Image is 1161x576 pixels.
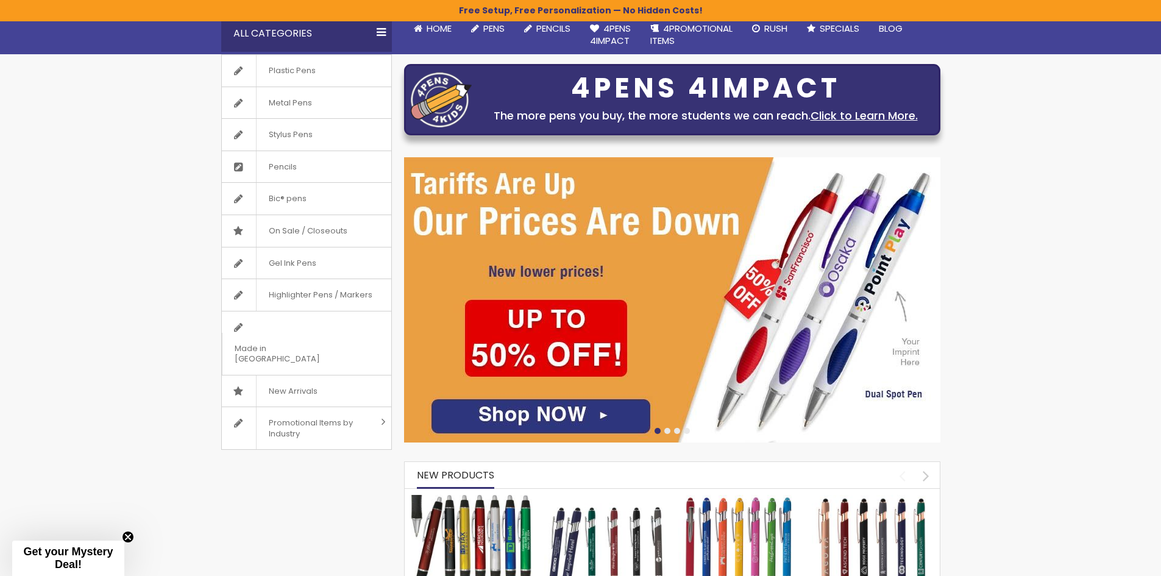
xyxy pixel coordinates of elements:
div: prev [892,465,913,486]
a: Click to Learn More. [811,108,918,123]
div: The more pens you buy, the more students we can reach. [478,107,934,124]
span: Made in [GEOGRAPHIC_DATA] [222,333,361,375]
a: Plastic Pens [222,55,391,87]
img: four_pen_logo.png [411,72,472,127]
a: Promotional Items by Industry [222,407,391,449]
a: Ellipse Softy Rose Gold Classic with Stylus Pen - Silver Laser [812,494,934,505]
span: Blog [879,22,903,35]
span: Highlighter Pens / Markers [256,279,385,311]
a: Stylus Pens [222,119,391,151]
span: Pencils [256,151,309,183]
a: Bic® pens [222,183,391,215]
a: Metal Pens [222,87,391,119]
span: Specials [820,22,859,35]
span: Get your Mystery Deal! [23,546,113,571]
button: Close teaser [122,531,134,543]
span: On Sale / Closeouts [256,215,360,247]
iframe: Google Customer Reviews [1060,543,1161,576]
a: 4Pens4impact [580,15,641,55]
span: Pencils [536,22,570,35]
span: 4PROMOTIONAL ITEMS [650,22,733,47]
a: Rush [742,15,797,42]
span: Stylus Pens [256,119,325,151]
span: Bic® pens [256,183,319,215]
span: Promotional Items by Industry [256,407,377,449]
span: Rush [764,22,787,35]
a: Ellipse Softy Brights with Stylus Pen - Laser [678,494,800,505]
div: Get your Mystery Deal!Close teaser [12,541,124,576]
img: /cheap-promotional-products.html [404,157,940,443]
a: Home [404,15,461,42]
div: next [915,465,937,486]
span: Pens [483,22,505,35]
span: Gel Ink Pens [256,247,328,279]
div: All Categories [221,15,392,52]
a: Specials [797,15,869,42]
span: New Products [417,468,494,482]
a: Pens [461,15,514,42]
a: The Barton Custom Pens Special Offer [411,494,533,505]
a: 4PROMOTIONALITEMS [641,15,742,55]
span: Metal Pens [256,87,324,119]
a: Custom Soft Touch Metal Pen - Stylus Top [544,494,666,505]
a: Highlighter Pens / Markers [222,279,391,311]
div: 4PENS 4IMPACT [478,76,934,101]
span: Plastic Pens [256,55,328,87]
a: Gel Ink Pens [222,247,391,279]
a: Pencils [222,151,391,183]
a: Pencils [514,15,580,42]
span: Home [427,22,452,35]
a: Made in [GEOGRAPHIC_DATA] [222,311,391,375]
a: New Arrivals [222,375,391,407]
span: New Arrivals [256,375,330,407]
a: Blog [869,15,912,42]
a: On Sale / Closeouts [222,215,391,247]
span: 4Pens 4impact [590,22,631,47]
